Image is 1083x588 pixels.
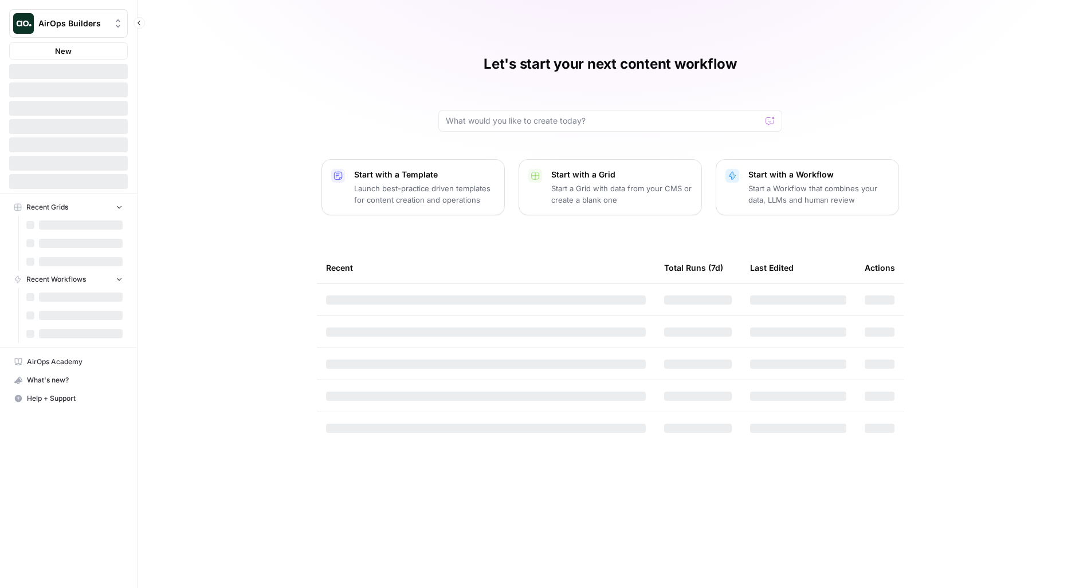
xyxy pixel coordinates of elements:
span: AirOps Academy [27,357,123,367]
p: Start with a Grid [551,169,692,180]
a: AirOps Academy [9,353,128,371]
button: Recent Workflows [9,271,128,288]
button: Help + Support [9,389,128,408]
div: What's new? [10,372,127,389]
span: AirOps Builders [38,18,108,29]
button: Start with a TemplateLaunch best-practice driven templates for content creation and operations [321,159,505,215]
button: New [9,42,128,60]
span: New [55,45,72,57]
button: Workspace: AirOps Builders [9,9,128,38]
p: Start a Grid with data from your CMS or create a blank one [551,183,692,206]
p: Launch best-practice driven templates for content creation and operations [354,183,495,206]
div: Actions [865,252,895,283]
span: Help + Support [27,393,123,404]
p: Start with a Template [354,169,495,180]
h1: Let's start your next content workflow [484,55,737,73]
button: What's new? [9,371,128,389]
p: Start with a Workflow [748,169,889,180]
div: Last Edited [750,252,794,283]
div: Total Runs (7d) [664,252,723,283]
span: Recent Workflows [26,274,86,285]
input: What would you like to create today? [446,115,761,127]
button: Start with a WorkflowStart a Workflow that combines your data, LLMs and human review [716,159,899,215]
p: Start a Workflow that combines your data, LLMs and human review [748,183,889,206]
button: Start with a GridStart a Grid with data from your CMS or create a blank one [519,159,702,215]
div: Recent [326,252,646,283]
img: AirOps Builders Logo [13,13,34,34]
span: Recent Grids [26,202,68,212]
button: Recent Grids [9,199,128,216]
